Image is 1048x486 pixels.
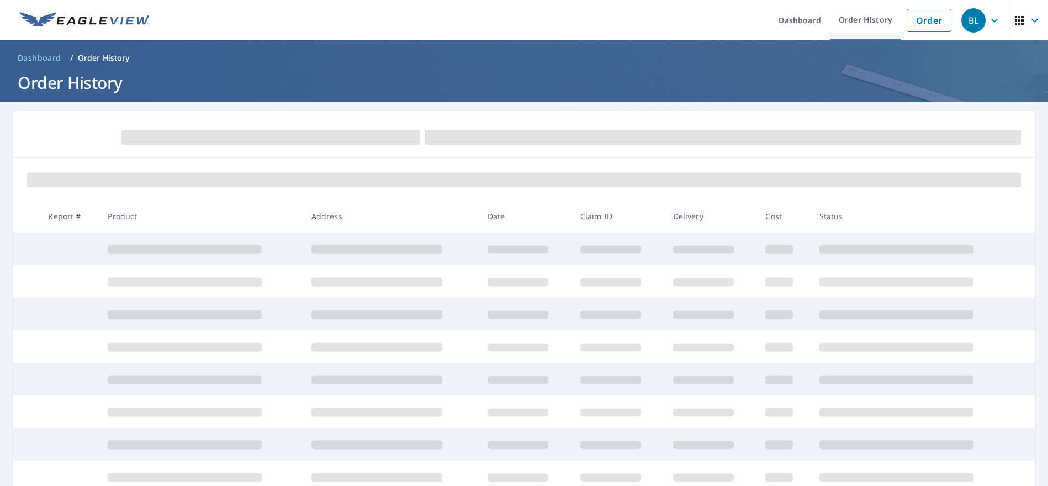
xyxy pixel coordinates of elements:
th: Delivery [664,200,757,233]
th: Report # [39,200,99,233]
h1: Order History [13,71,1035,94]
img: EV Logo [20,12,150,29]
th: Address [303,200,479,233]
li: / [70,51,73,65]
nav: breadcrumb [13,49,1035,67]
th: Product [99,200,302,233]
p: Order History [78,52,130,64]
a: Dashboard [13,49,66,67]
th: Claim ID [571,200,664,233]
a: Order [907,9,951,32]
th: Status [811,200,1014,233]
th: Cost [756,200,810,233]
th: Date [479,200,571,233]
span: Dashboard [18,52,61,64]
div: BL [961,8,986,33]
